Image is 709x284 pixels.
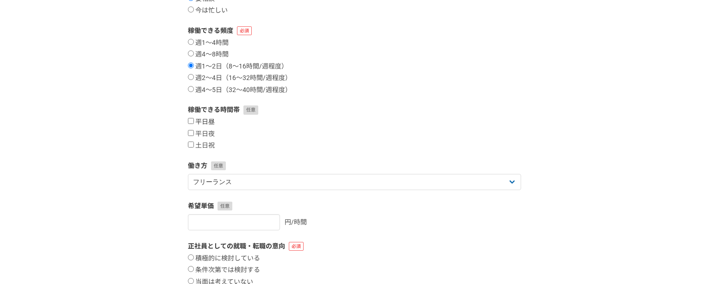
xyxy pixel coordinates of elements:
label: 週4〜8時間 [188,50,229,59]
input: 今は忙しい [188,6,194,12]
input: 当面は考えていない [188,278,194,284]
input: 週4〜5日（32〜40時間/週程度） [188,86,194,92]
label: 積極的に検討している [188,254,260,263]
input: 平日夜 [188,130,194,136]
label: 希望単価 [188,201,521,211]
label: 今は忙しい [188,6,228,15]
input: 土日祝 [188,142,194,148]
input: 週2〜4日（16〜32時間/週程度） [188,74,194,80]
span: 円/時間 [285,218,307,226]
label: 週1〜4時間 [188,39,229,47]
label: 平日昼 [188,118,215,126]
label: 条件次第では検討する [188,266,260,274]
input: 週1〜4時間 [188,39,194,45]
label: 週2〜4日（16〜32時間/週程度） [188,74,292,82]
label: 働き方 [188,161,521,171]
input: 積極的に検討している [188,254,194,260]
input: 平日昼 [188,118,194,124]
label: 稼働できる頻度 [188,26,521,36]
label: 土日祝 [188,142,215,150]
label: 稼働できる時間帯 [188,105,521,115]
input: 条件次第では検討する [188,266,194,272]
input: 週1〜2日（8〜16時間/週程度） [188,62,194,68]
input: 週4〜8時間 [188,50,194,56]
label: 週4〜5日（32〜40時間/週程度） [188,86,292,94]
label: 正社員としての就職・転職の意向 [188,241,521,251]
label: 平日夜 [188,130,215,138]
label: 週1〜2日（8〜16時間/週程度） [188,62,288,71]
